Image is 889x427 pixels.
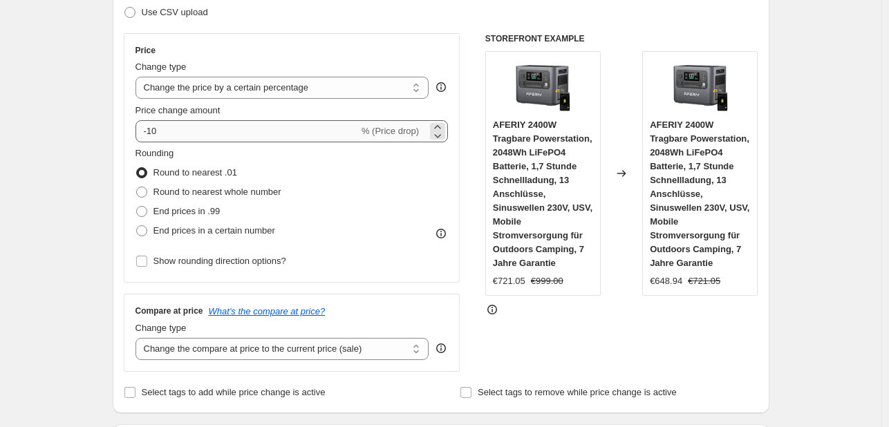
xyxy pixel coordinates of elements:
div: help [434,341,448,355]
span: Price change amount [135,105,221,115]
span: Use CSV upload [142,7,208,17]
span: Rounding [135,148,174,158]
span: End prices in a certain number [153,225,275,236]
input: -15 [135,120,359,142]
span: Round to nearest .01 [153,167,237,178]
span: Change type [135,61,187,72]
span: Round to nearest whole number [153,187,281,197]
span: % (Price drop) [362,126,419,136]
img: 71cUb06JfvL_80x.jpg [515,59,570,114]
span: AFERIY 2400W Tragbare Powerstation, 2048Wh LiFePO4 Batterie, 1,7 Stunde Schnellladung, 13 Anschlü... [650,120,749,268]
div: €721.05 [493,274,525,288]
span: End prices in .99 [153,206,221,216]
span: Select tags to add while price change is active [142,387,326,397]
span: Select tags to remove while price change is active [478,387,677,397]
div: €648.94 [650,274,682,288]
span: Change type [135,323,187,333]
span: Show rounding direction options? [153,256,286,266]
span: AFERIY 2400W Tragbare Powerstation, 2048Wh LiFePO4 Batterie, 1,7 Stunde Schnellladung, 13 Anschlü... [493,120,592,268]
strike: €721.05 [688,274,720,288]
h3: Price [135,45,156,56]
h3: Compare at price [135,305,203,316]
img: 71cUb06JfvL_80x.jpg [673,59,728,114]
button: What's the compare at price? [209,306,326,316]
h6: STOREFRONT EXAMPLE [485,33,758,44]
div: help [434,80,448,94]
strike: €999.00 [531,274,563,288]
